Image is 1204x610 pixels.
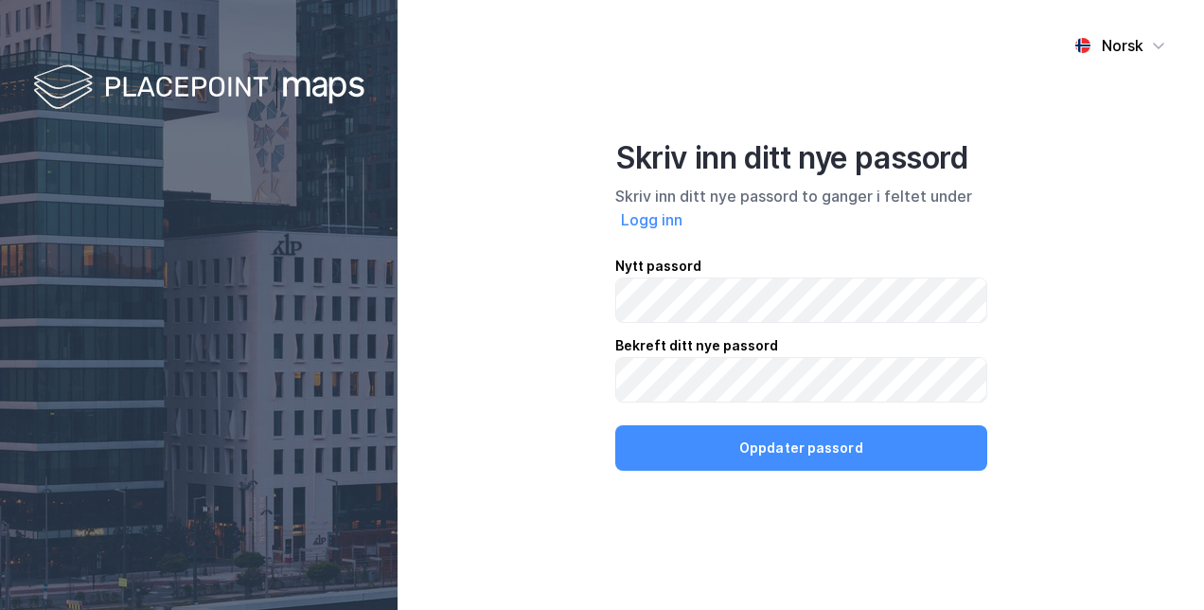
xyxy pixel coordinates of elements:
[615,139,987,177] div: Skriv inn ditt nye passord
[615,425,987,471] button: Oppdater passord
[615,255,987,278] div: Nytt passord
[33,61,364,117] img: logo-white.f07954bde2210d2a523dddb988cd2aa7.svg
[615,207,688,232] button: Logg inn
[1109,519,1204,610] iframe: Chat Widget
[615,334,987,357] div: Bekreft ditt nye passord
[615,185,987,232] div: Skriv inn ditt nye passord to ganger i feltet under
[1102,34,1143,57] div: Norsk
[1109,519,1204,610] div: Kontrollprogram for chat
